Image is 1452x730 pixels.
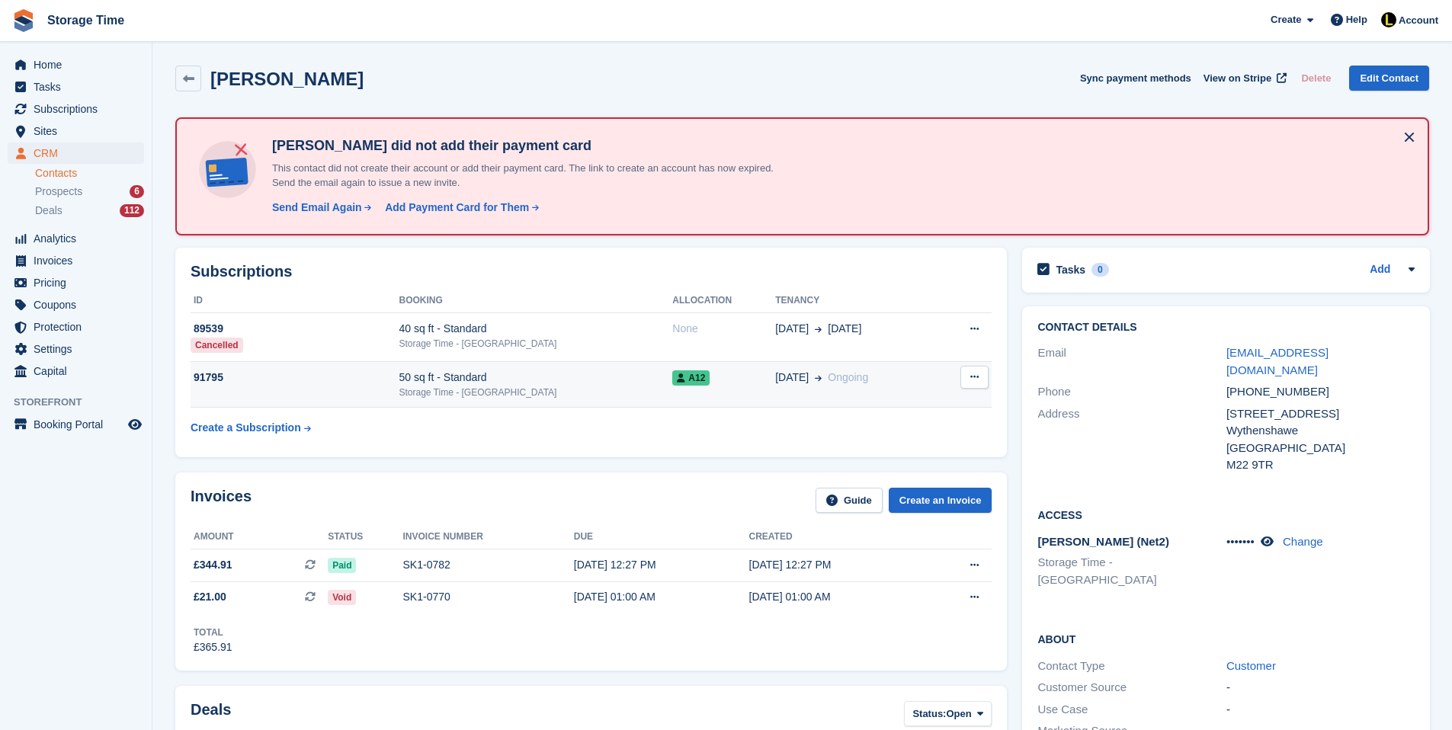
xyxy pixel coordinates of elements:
[1226,659,1276,672] a: Customer
[816,488,883,513] a: Guide
[191,488,252,513] h2: Invoices
[12,9,35,32] img: stora-icon-8386f47178a22dfd0bd8f6a31ec36ba5ce8667c1dd55bd0f319d3a0aa187defe.svg
[14,395,152,410] span: Storefront
[1226,440,1415,457] div: [GEOGRAPHIC_DATA]
[1226,346,1329,376] a: [EMAIL_ADDRESS][DOMAIN_NAME]
[1295,66,1337,91] button: Delete
[1346,12,1367,27] span: Help
[8,142,144,164] a: menu
[574,525,749,549] th: Due
[775,370,809,386] span: [DATE]
[828,321,861,337] span: [DATE]
[34,294,125,315] span: Coupons
[749,557,925,573] div: [DATE] 12:27 PM
[1037,679,1226,696] div: Customer Source
[1226,422,1415,440] div: Wythenshawe
[34,54,125,75] span: Home
[34,338,125,360] span: Settings
[191,525,328,549] th: Amount
[8,54,144,75] a: menu
[210,69,364,89] h2: [PERSON_NAME]
[399,370,672,386] div: 50 sq ft - Standard
[672,289,775,313] th: Allocation
[574,589,749,605] div: [DATE] 01:00 AM
[191,321,399,337] div: 89539
[34,98,125,120] span: Subscriptions
[399,337,672,351] div: Storage Time - [GEOGRAPHIC_DATA]
[191,289,399,313] th: ID
[672,321,775,337] div: None
[34,272,125,293] span: Pricing
[191,420,301,436] div: Create a Subscription
[385,200,529,216] div: Add Payment Card for Them
[35,184,82,199] span: Prospects
[120,204,144,217] div: 112
[399,321,672,337] div: 40 sq ft - Standard
[1226,535,1255,548] span: •••••••
[8,228,144,249] a: menu
[34,142,125,164] span: CRM
[8,414,144,435] a: menu
[1037,631,1415,646] h2: About
[1197,66,1290,91] a: View on Stripe
[8,316,144,338] a: menu
[749,525,925,549] th: Created
[35,203,144,219] a: Deals 112
[8,360,144,382] a: menu
[266,161,800,191] p: This contact did not create their account or add their payment card. The link to create an accoun...
[828,371,868,383] span: Ongoing
[34,120,125,142] span: Sites
[8,338,144,360] a: menu
[1056,263,1085,277] h2: Tasks
[130,185,144,198] div: 6
[403,557,574,573] div: SK1-0782
[1037,535,1169,548] span: [PERSON_NAME] (Net2)
[34,228,125,249] span: Analytics
[194,589,226,605] span: £21.00
[946,706,971,722] span: Open
[1037,405,1226,474] div: Address
[1226,405,1415,423] div: [STREET_ADDRESS]
[195,137,260,202] img: no-card-linked-e7822e413c904bf8b177c4d89f31251c4716f9871600ec3ca5bfc59e148c83f4.svg
[904,701,992,726] button: Status: Open
[8,272,144,293] a: menu
[399,386,672,399] div: Storage Time - [GEOGRAPHIC_DATA]
[328,525,402,549] th: Status
[35,203,63,218] span: Deals
[1091,263,1109,277] div: 0
[194,639,232,655] div: £365.91
[266,137,800,155] h4: [PERSON_NAME] did not add their payment card
[1204,71,1271,86] span: View on Stripe
[8,250,144,271] a: menu
[34,250,125,271] span: Invoices
[399,289,672,313] th: Booking
[1037,383,1226,401] div: Phone
[1370,261,1390,279] a: Add
[194,557,232,573] span: £344.91
[1271,12,1301,27] span: Create
[272,200,362,216] div: Send Email Again
[8,294,144,315] a: menu
[1037,507,1415,522] h2: Access
[1037,554,1226,588] li: Storage Time - [GEOGRAPHIC_DATA]
[403,589,574,605] div: SK1-0770
[379,200,540,216] a: Add Payment Card for Them
[35,184,144,200] a: Prospects 6
[1037,658,1226,675] div: Contact Type
[1037,701,1226,719] div: Use Case
[1283,535,1323,548] a: Change
[34,414,125,435] span: Booking Portal
[1399,13,1438,28] span: Account
[35,166,144,181] a: Contacts
[1037,322,1415,334] h2: Contact Details
[749,589,925,605] div: [DATE] 01:00 AM
[126,415,144,434] a: Preview store
[775,289,937,313] th: Tenancy
[1037,344,1226,379] div: Email
[328,558,356,573] span: Paid
[889,488,992,513] a: Create an Invoice
[1226,701,1415,719] div: -
[194,626,232,639] div: Total
[1226,383,1415,401] div: [PHONE_NUMBER]
[1381,12,1396,27] img: Laaibah Sarwar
